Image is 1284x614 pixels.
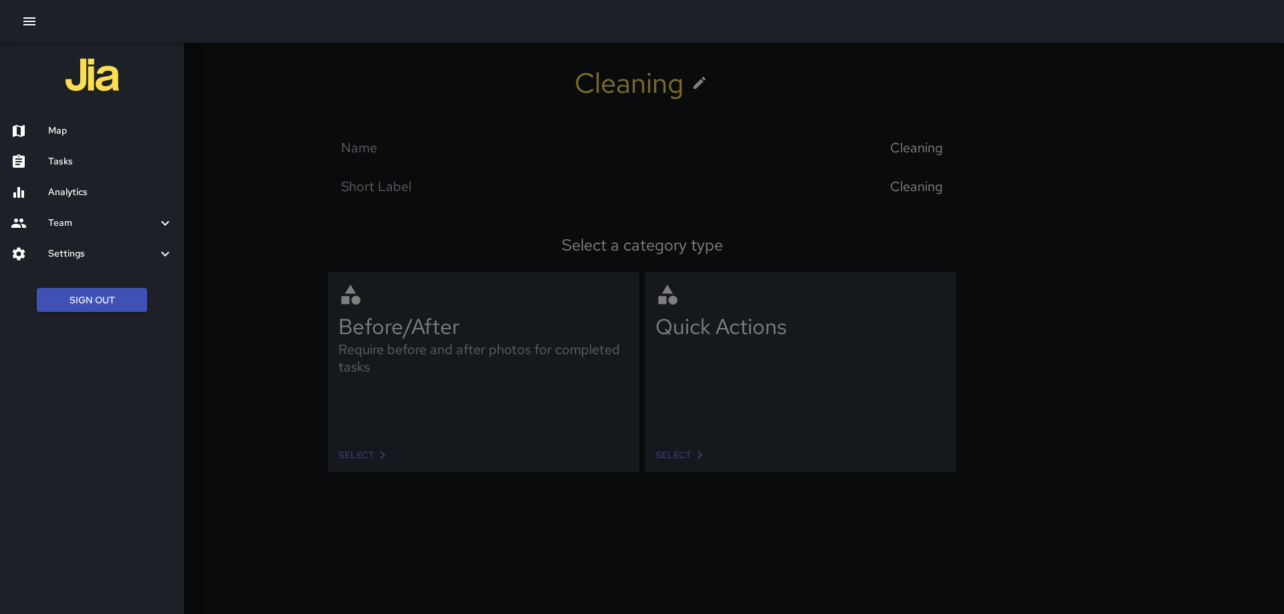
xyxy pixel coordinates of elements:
h6: Team [48,216,157,231]
h6: Settings [48,247,157,261]
h6: Analytics [48,185,173,200]
h6: Map [48,124,173,138]
h6: Tasks [48,154,173,169]
button: Sign Out [37,288,147,313]
img: jia-logo [66,48,119,102]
